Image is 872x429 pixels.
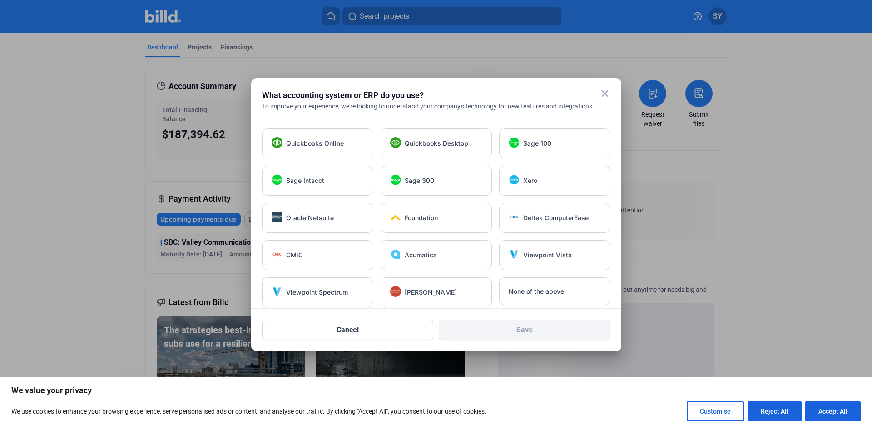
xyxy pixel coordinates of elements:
span: Sage 100 [523,139,551,148]
span: Quickbooks Online [286,139,344,148]
div: To improve your experience, we're looking to understand your company's technology for new feature... [262,102,610,111]
button: Accept All [805,401,861,421]
span: None of the above [509,287,564,296]
div: What accounting system or ERP do you use? [262,89,588,102]
span: CMiC [286,251,303,260]
span: Xero [523,176,537,185]
p: We value your privacy [11,385,861,396]
span: Acumatica [405,251,437,260]
p: We use cookies to enhance your browsing experience, serve personalised ads or content, and analys... [11,406,486,417]
span: Viewpoint Spectrum [286,288,348,297]
span: Sage Intacct [286,176,324,185]
button: Reject All [748,401,802,421]
span: Sage 300 [405,176,434,185]
button: Cancel [262,320,434,340]
button: Customise [687,401,744,421]
button: Save [439,320,610,340]
span: Quickbooks Desktop [405,139,468,148]
mat-icon: close [599,88,610,99]
span: Oracle Netsuite [286,213,334,222]
span: Deltek ComputerEase [523,213,589,222]
span: [PERSON_NAME] [405,288,457,297]
span: Foundation [405,213,438,222]
span: Viewpoint Vista [523,251,572,260]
